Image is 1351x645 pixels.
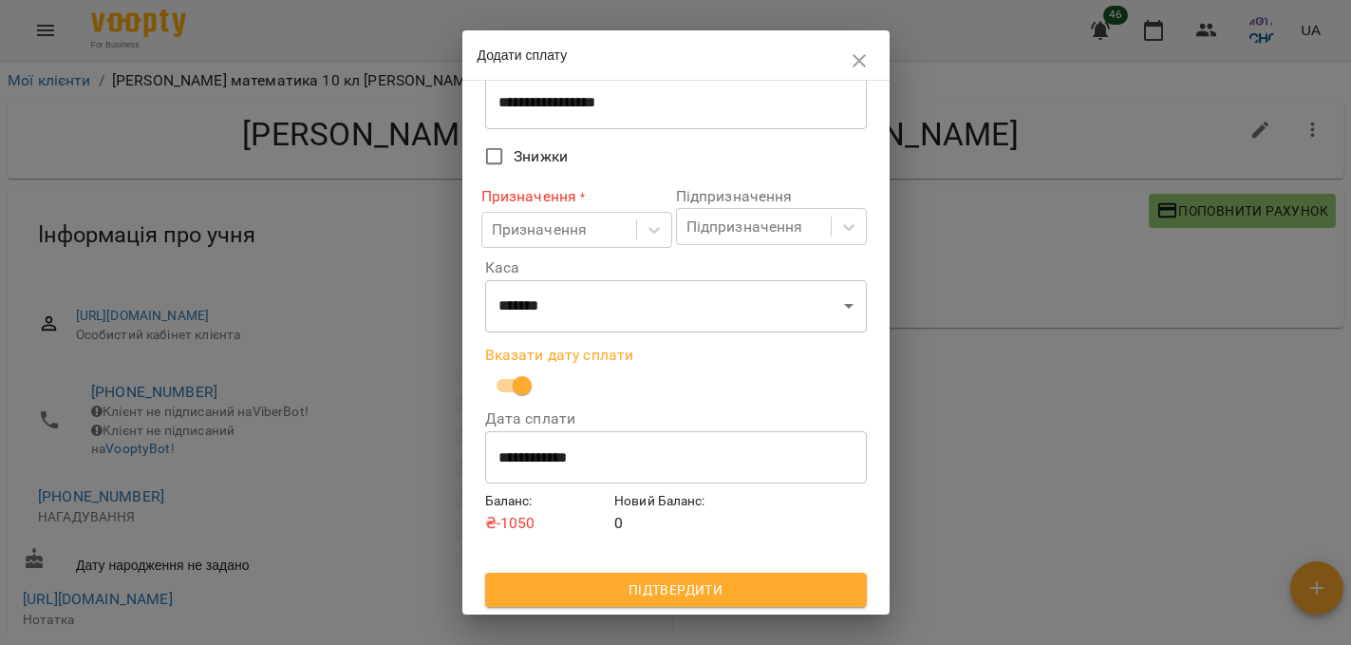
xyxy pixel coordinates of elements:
button: Підтвердити [485,573,867,607]
label: Вказати дату сплати [485,348,867,363]
span: Додати сплату [478,47,568,63]
label: Каса [485,260,867,275]
h6: Баланс : [485,491,608,512]
div: Підпризначення [686,216,803,238]
p: ₴ -1050 [485,512,608,535]
span: Знижки [514,145,568,168]
label: Призначення [481,185,672,207]
label: Дата сплати [485,411,867,427]
span: Підтвердити [500,579,852,601]
div: 0 [610,487,741,538]
h6: Новий Баланс : [614,491,737,512]
div: Призначення [492,218,588,241]
label: Підпризначення [676,189,867,204]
